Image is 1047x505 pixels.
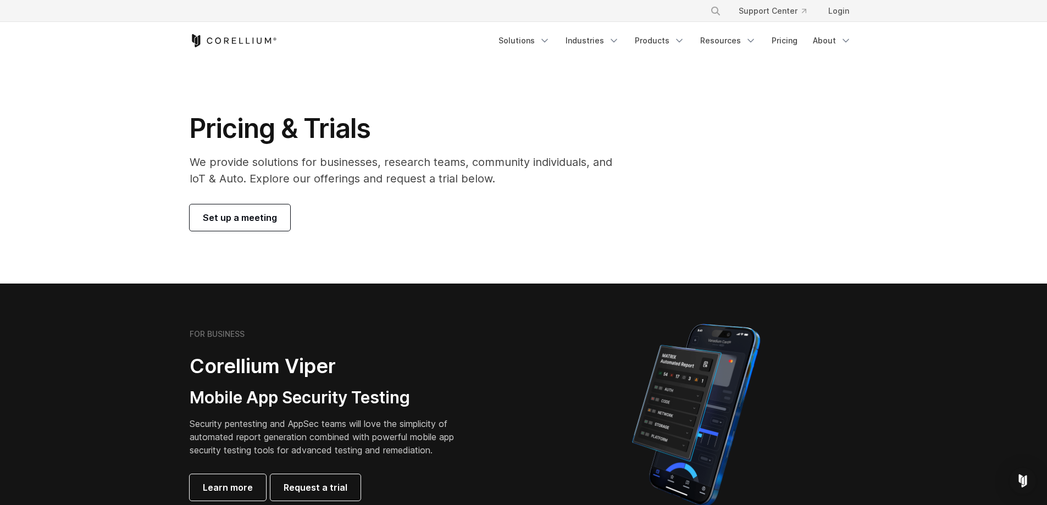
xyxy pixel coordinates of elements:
a: Corellium Home [190,34,277,47]
span: Request a trial [284,481,347,494]
a: Products [628,31,691,51]
a: Request a trial [270,474,361,501]
h3: Mobile App Security Testing [190,387,471,408]
a: Resources [694,31,763,51]
button: Search [706,1,725,21]
div: Navigation Menu [697,1,858,21]
div: Open Intercom Messenger [1010,468,1036,494]
a: Set up a meeting [190,204,290,231]
h1: Pricing & Trials [190,112,628,145]
a: Solutions [492,31,557,51]
p: We provide solutions for businesses, research teams, community individuals, and IoT & Auto. Explo... [190,154,628,187]
h2: Corellium Viper [190,354,471,379]
p: Security pentesting and AppSec teams will love the simplicity of automated report generation comb... [190,417,471,457]
a: Support Center [730,1,815,21]
h6: FOR BUSINESS [190,329,245,339]
a: Login [819,1,858,21]
span: Learn more [203,481,253,494]
a: About [806,31,858,51]
a: Learn more [190,474,266,501]
span: Set up a meeting [203,211,277,224]
a: Industries [559,31,626,51]
a: Pricing [765,31,804,51]
div: Navigation Menu [492,31,858,51]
